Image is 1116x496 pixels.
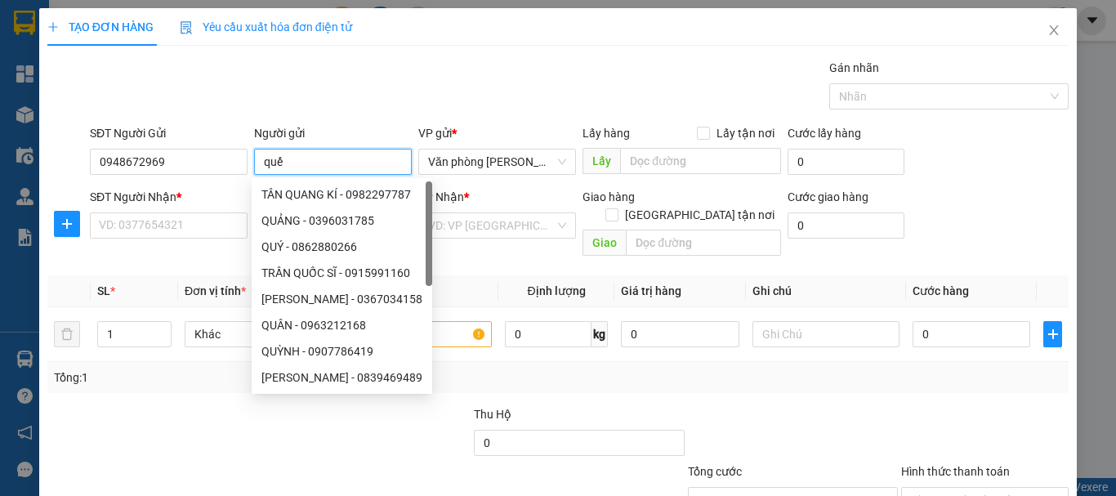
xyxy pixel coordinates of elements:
span: plus [47,21,59,33]
span: Văn phòng Tắc Vân [428,150,566,174]
div: QUỲNH - 0907786419 [252,338,432,364]
label: Cước giao hàng [788,190,868,203]
div: TÂN QUANG KÍ - 0982297787 [261,185,422,203]
input: Ghi Chú [752,321,899,347]
label: Hình thức thanh toán [901,465,1010,478]
span: TẠO ĐƠN HÀNG [47,20,154,34]
span: Giá trị hàng [621,284,681,297]
div: QUÂN - 0963212168 [261,316,422,334]
img: icon [180,21,193,34]
div: Người gửi [254,124,412,142]
span: kg [591,321,608,347]
div: TRẦN QUỐC SĨ - 0915991160 [261,264,422,282]
span: Lấy tận nơi [710,124,781,142]
div: TÂN QUANG KÍ - 0982297787 [252,181,432,208]
button: delete [54,321,80,347]
span: [GEOGRAPHIC_DATA] tận nơi [618,206,781,224]
input: 0 [621,321,739,347]
button: Close [1031,8,1077,54]
span: VP Nhận [418,190,464,203]
span: close [1047,24,1060,37]
span: plus [1044,328,1061,341]
div: QUẢNG - 0396031785 [261,212,422,230]
label: Cước lấy hàng [788,127,861,140]
input: Cước giao hàng [788,212,904,239]
div: QUẢNG - 0396031785 [252,208,432,234]
div: QUỲNH - 0907786419 [261,342,422,360]
span: Tổng cước [688,465,742,478]
div: SĐT Người Nhận [90,188,248,206]
div: QUÂN - 0963212168 [252,312,432,338]
div: SĐT Người Gửi [90,124,248,142]
span: Cước hàng [913,284,969,297]
label: Gán nhãn [829,61,879,74]
div: Tổng: 1 [54,369,432,387]
span: Khác [194,322,322,346]
span: Giao hàng [583,190,635,203]
span: Thu Hộ [474,408,511,421]
button: plus [1043,321,1062,347]
div: TRẦN QUỐC TRỌNG - 0367034158 [252,286,432,312]
input: Dọc đường [620,148,781,174]
div: [PERSON_NAME] - 0367034158 [261,290,422,308]
button: plus [54,211,80,237]
span: Đơn vị tính [185,284,246,297]
input: Dọc đường [626,230,781,256]
input: Cước lấy hàng [788,149,904,175]
div: QUÝ - 0862880266 [261,238,422,256]
span: Định lượng [527,284,585,297]
span: Yêu cầu xuất hóa đơn điện tử [180,20,352,34]
span: Lấy hàng [583,127,630,140]
span: SL [97,284,110,297]
div: TRẦN QUỐC SĨ - 0915991160 [252,260,432,286]
div: LÂM MINH QUANG - 0839469489 [252,364,432,391]
th: Ghi chú [746,275,906,307]
span: Giao [583,230,626,256]
div: [PERSON_NAME] - 0839469489 [261,369,422,387]
div: QUÝ - 0862880266 [252,234,432,260]
span: plus [55,217,79,230]
div: VP gửi [418,124,576,142]
span: Lấy [583,148,620,174]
